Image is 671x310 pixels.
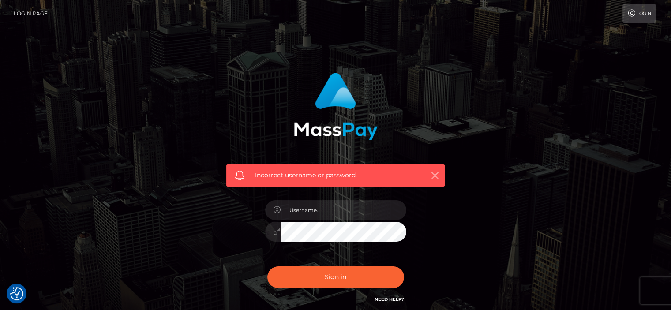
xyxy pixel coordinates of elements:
a: Need Help? [375,296,404,302]
a: Login Page [14,4,48,23]
input: Username... [281,200,406,220]
img: Revisit consent button [10,287,23,300]
a: Login [622,4,656,23]
button: Sign in [267,266,404,288]
span: Incorrect username or password. [255,171,416,180]
img: MassPay Login [294,73,378,140]
button: Consent Preferences [10,287,23,300]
